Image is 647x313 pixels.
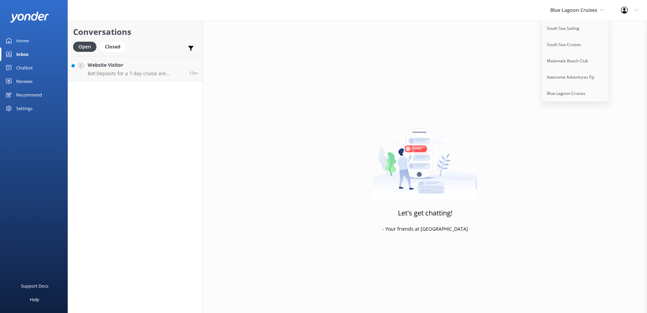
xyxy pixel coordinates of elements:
[100,43,129,50] a: Closed
[542,37,609,53] a: South Sea Cruises
[88,70,184,77] p: Bot: Deposits for a 7-day cruise are normally 10% (non-refundable). However, if you're booked on ...
[373,114,477,199] img: artwork of a man stealing a conversation from at giant smartphone
[398,208,452,218] h3: Let's get chatting!
[16,102,32,115] div: Settings
[542,85,609,102] a: Blue Lagoon Cruises
[100,42,126,52] div: Closed
[16,47,29,61] div: Inbox
[542,53,609,69] a: Malamala Beach Club
[10,12,49,23] img: yonder-white-logo.png
[88,61,184,69] h4: Website Visitor
[16,61,33,75] div: Chatbot
[16,34,29,47] div: Home
[73,43,100,50] a: Open
[73,42,96,52] div: Open
[189,70,198,76] span: Aug 27 2025 10:16am (UTC +12:00) Pacific/Auckland
[21,279,48,293] div: Support Docs
[16,88,42,102] div: Recommend
[73,25,198,38] h2: Conversations
[30,293,39,306] div: Help
[68,56,203,81] a: Website VisitorBot:Deposits for a 7-day cruise are normally 10% (non-refundable). However, if you...
[16,75,32,88] div: Reviews
[550,7,597,13] span: Blue Lagoon Cruises
[542,69,609,85] a: Awesome Adventures Fiji
[542,20,609,37] a: South Sea Sailing
[382,225,468,233] p: - Your friends at [GEOGRAPHIC_DATA]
